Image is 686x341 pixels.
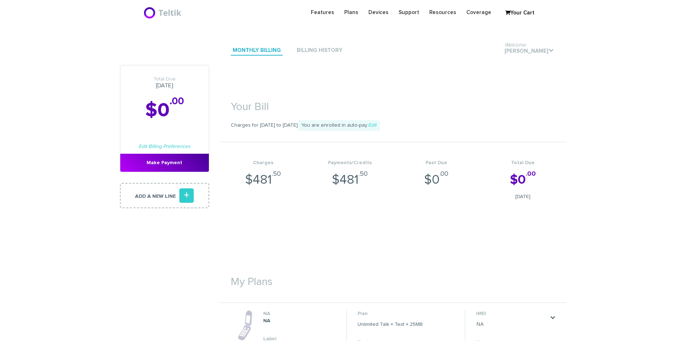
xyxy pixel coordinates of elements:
img: BriteX [143,5,183,20]
li: $0 [480,142,566,208]
h1: My Plans [220,265,566,292]
h3: [DATE] [120,76,209,89]
dd: Unlimited Talk + Text + 25MB [358,321,423,328]
a: Add a new line+ [120,183,209,208]
strong: NA [263,318,270,323]
a: Resources [424,5,461,19]
sup: .00 [440,171,448,177]
a: Plans [339,5,363,19]
i: + [179,188,194,203]
a: Features [306,5,339,19]
span: Total Due [120,76,209,82]
li: $0 [393,142,480,208]
sup: .00 [170,96,184,106]
h4: Payments/Credits [306,160,393,166]
a: Devices [363,5,394,19]
li: $481 [306,142,393,208]
span: [DATE] [480,193,566,200]
h4: Charges [220,160,307,166]
span: Welcome [505,42,526,48]
h1: Your Bill [220,90,566,117]
dt: NA [263,310,335,317]
dt: IMEI [476,310,548,317]
h4: Total Due [480,160,566,166]
a: Edit Billing Preferences [139,144,190,149]
a: Welcome[PERSON_NAME]. [503,47,556,56]
a: Your Cart [502,8,538,18]
a: Make Payment [120,154,209,172]
span: You are enrolled in auto-pay. [298,120,380,131]
a: Coverage [461,5,496,19]
li: $481 [220,142,307,208]
p: Charges for [DATE] to [DATE] [220,120,566,131]
a: Billing History [295,46,344,56]
a: Edit [368,123,376,128]
dt: Plan [358,310,423,317]
img: phone [238,310,252,341]
h2: $0 [120,100,209,121]
h4: Past Due [393,160,480,166]
sup: .50 [359,171,368,177]
sup: .50 [272,171,281,177]
sup: .00 [526,171,536,177]
a: Support [394,5,424,19]
a: Monthly Billing [231,46,283,56]
a: . [550,315,556,320]
i: . [548,48,554,53]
